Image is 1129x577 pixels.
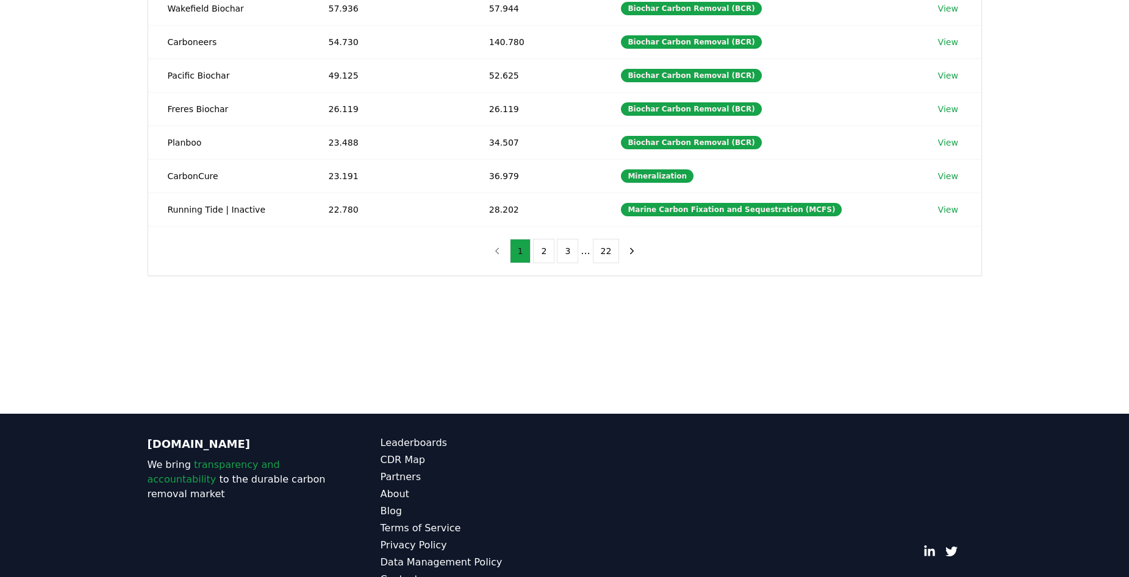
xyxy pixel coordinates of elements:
div: Biochar Carbon Removal (BCR) [621,102,761,116]
td: 26.119 [309,92,470,126]
td: 36.979 [470,159,602,193]
p: [DOMAIN_NAME] [148,436,332,453]
a: View [938,103,958,115]
td: CarbonCure [148,159,309,193]
button: 2 [533,239,554,263]
p: We bring to the durable carbon removal market [148,458,332,501]
span: transparency and accountability [148,459,280,485]
li: ... [581,244,590,258]
a: Data Management Policy [381,555,565,570]
div: Biochar Carbon Removal (BCR) [621,69,761,82]
td: 52.625 [470,58,602,92]
a: View [938,2,958,15]
td: 22.780 [309,193,470,226]
a: Privacy Policy [381,538,565,553]
div: Biochar Carbon Removal (BCR) [621,136,761,149]
a: Blog [381,504,565,519]
button: 1 [510,239,531,263]
a: CDR Map [381,453,565,467]
a: Leaderboards [381,436,565,450]
td: 26.119 [470,92,602,126]
a: Partners [381,470,565,484]
a: About [381,487,565,501]
td: Planboo [148,126,309,159]
a: LinkedIn [923,545,936,558]
button: next page [622,239,642,263]
a: View [938,204,958,216]
a: Twitter [945,545,958,558]
td: Carboneers [148,25,309,58]
td: 23.191 [309,159,470,193]
td: Pacific Biochar [148,58,309,92]
td: 140.780 [470,25,602,58]
div: Biochar Carbon Removal (BCR) [621,35,761,49]
div: Biochar Carbon Removal (BCR) [621,2,761,15]
div: Marine Carbon Fixation and Sequestration (MCFS) [621,203,842,216]
button: 22 [593,239,620,263]
td: Freres Biochar [148,92,309,126]
a: View [938,69,958,82]
td: 54.730 [309,25,470,58]
td: 23.488 [309,126,470,159]
td: 49.125 [309,58,470,92]
td: 28.202 [470,193,602,226]
button: 3 [557,239,578,263]
a: View [938,36,958,48]
a: View [938,136,958,149]
a: View [938,170,958,182]
div: Mineralization [621,169,694,183]
td: 34.507 [470,126,602,159]
td: Running Tide | Inactive [148,193,309,226]
a: Terms of Service [381,521,565,536]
